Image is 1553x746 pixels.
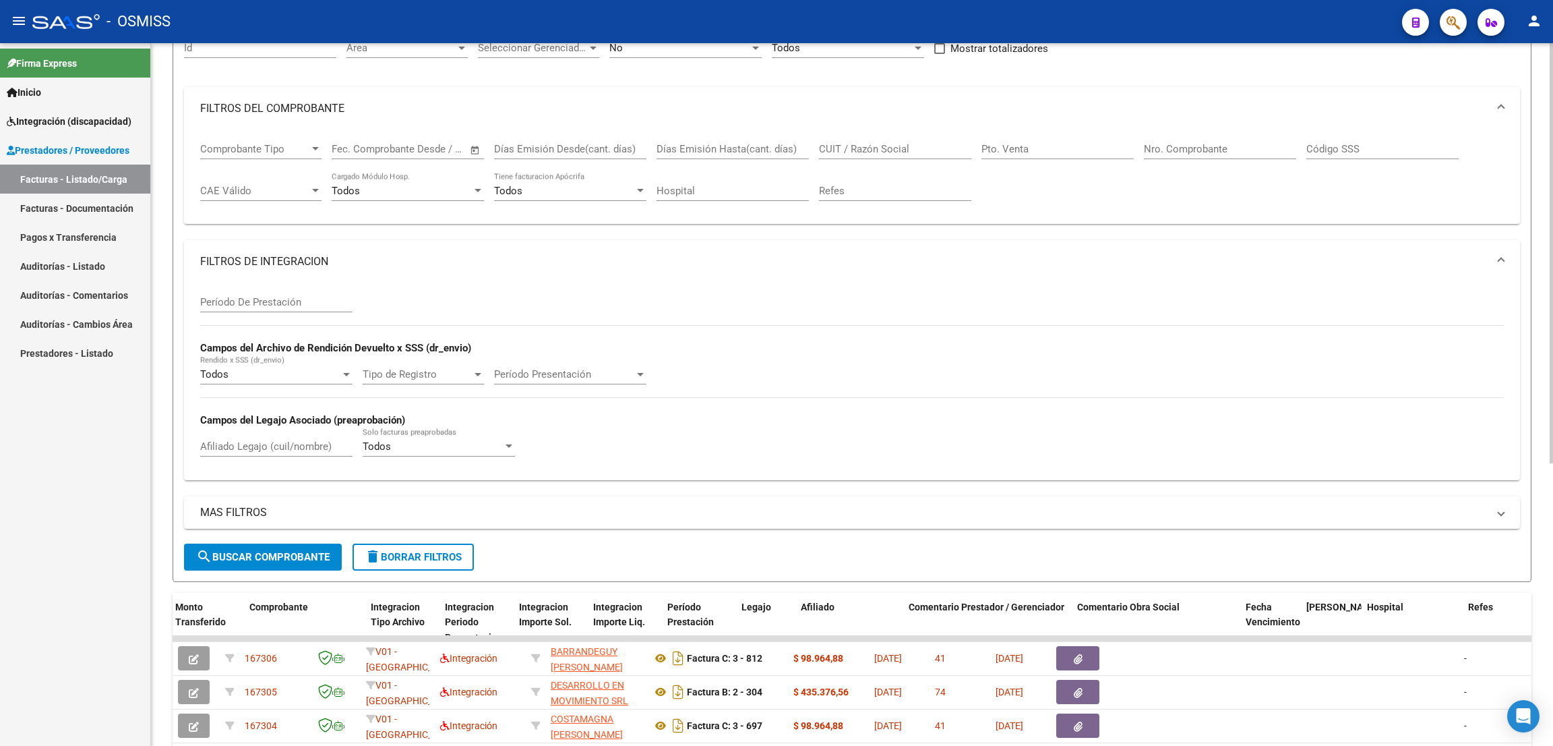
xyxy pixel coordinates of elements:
span: - [1464,720,1467,731]
span: DESARROLLO EN MOVIMIENTO SRL [551,680,628,706]
span: - [1464,687,1467,697]
mat-icon: search [196,548,212,565]
strong: $ 98.964,88 [793,653,843,664]
span: Tipo de Registro [363,368,472,380]
span: Seleccionar Gerenciador [478,42,587,54]
datatable-header-cell: Afiliado [795,593,903,652]
span: 167305 [245,687,277,697]
div: FILTROS DE INTEGRACION [184,283,1520,480]
mat-icon: delete [365,548,381,565]
span: [PERSON_NAME] [1306,602,1379,612]
datatable-header-cell: Hospital [1362,593,1463,652]
span: - [1464,653,1467,664]
strong: Campos del Archivo de Rendición Devuelto x SSS (dr_envio) [200,342,471,354]
mat-icon: person [1526,13,1542,29]
span: Mostrar totalizadores [950,40,1048,57]
i: Descargar documento [669,681,687,703]
datatable-header-cell: Período Prestación [662,593,736,652]
span: Borrar Filtros [365,551,462,563]
span: 74 [935,687,946,697]
span: Integración [440,653,497,664]
mat-icon: menu [11,13,27,29]
span: Período Prestación [667,602,714,628]
mat-expansion-panel-header: MAS FILTROS [184,496,1520,529]
span: BARRANDEGUY [PERSON_NAME] [551,646,623,672]
span: Todos [200,368,229,380]
span: [DATE] [874,720,902,731]
datatable-header-cell: Integracion Periodo Presentacion [439,593,514,652]
span: Integración [440,720,497,731]
span: Todos [772,42,800,54]
span: Area [346,42,456,54]
mat-panel-title: MAS FILTROS [200,505,1488,520]
span: Legajo [741,602,771,612]
span: Inicio [7,85,41,100]
span: Integracion Importe Liq. [593,602,645,628]
datatable-header-cell: Integracion Importe Sol. [514,593,588,652]
span: Todos [363,440,391,453]
datatable-header-cell: Legajo [736,593,775,652]
span: Integracion Periodo Presentacion [445,602,502,643]
i: Descargar documento [669,648,687,669]
span: [DATE] [874,687,902,697]
span: [DATE] [996,687,1023,697]
div: 24121283898 [551,712,641,740]
span: 41 [935,720,946,731]
span: Hospital [1367,602,1403,612]
strong: Factura B: 2 - 304 [687,687,762,697]
span: Firma Express [7,56,77,71]
mat-panel-title: FILTROS DEL COMPROBANTE [200,101,1488,116]
span: - OSMISS [106,7,171,36]
span: Todos [332,185,360,197]
datatable-header-cell: Integracion Tipo Archivo [365,593,439,652]
span: Comentario Prestador / Gerenciador [909,602,1064,612]
strong: $ 98.964,88 [793,720,843,731]
span: [DATE] [874,653,902,664]
strong: Campos del Legajo Asociado (preaprobación) [200,414,405,426]
span: Comprobante [249,602,308,612]
mat-expansion-panel-header: FILTROS DE INTEGRACION [184,240,1520,283]
datatable-header-cell: Comentario Prestador / Gerenciador [903,593,1072,652]
span: Integración (discapacidad) [7,114,131,129]
span: [DATE] [996,653,1023,664]
datatable-header-cell: Monto Transferido [170,593,244,652]
span: CAE Válido [200,185,309,197]
div: FILTROS DEL COMPROBANTE [184,130,1520,225]
strong: Factura C: 3 - 812 [687,653,762,664]
span: No [609,42,623,54]
span: Refes [1468,602,1493,612]
datatable-header-cell: Integracion Importe Liq. [588,593,662,652]
span: Período Presentación [494,368,634,380]
span: Comentario Obra Social [1077,602,1180,612]
mat-panel-title: FILTROS DE INTEGRACION [200,254,1488,269]
button: Open calendar [468,142,483,158]
span: Fecha Vencimiento [1246,602,1300,628]
i: Descargar documento [669,715,687,737]
datatable-header-cell: Comentario Obra Social [1072,593,1240,652]
input: Fecha fin [398,143,464,155]
strong: $ 435.376,56 [793,687,849,697]
span: Todos [494,185,522,197]
span: 167304 [245,720,277,731]
mat-expansion-panel-header: FILTROS DEL COMPROBANTE [184,87,1520,130]
input: Fecha inicio [332,143,386,155]
datatable-header-cell: Comprobante [244,593,365,652]
span: Integracion Tipo Archivo [371,602,425,628]
span: Afiliado [801,602,834,612]
span: Buscar Comprobante [196,551,330,563]
strong: Factura C: 3 - 697 [687,720,762,731]
span: Comprobante Tipo [200,143,309,155]
span: 167306 [245,653,277,664]
div: 30714827703 [551,678,641,706]
div: Open Intercom Messenger [1507,700,1540,733]
span: Monto Transferido [175,602,226,628]
span: Integración [440,687,497,697]
span: [DATE] [996,720,1023,731]
div: 27200122645 [551,644,641,672]
span: 41 [935,653,946,664]
datatable-header-cell: Fecha Vencimiento [1240,593,1301,652]
datatable-header-cell: Fecha Confimado [1301,593,1362,652]
button: Buscar Comprobante [184,544,342,571]
span: Prestadores / Proveedores [7,143,129,158]
button: Borrar Filtros [353,544,474,571]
